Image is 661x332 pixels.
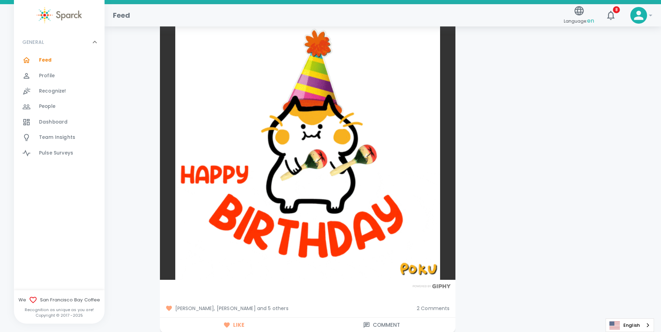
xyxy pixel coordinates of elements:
img: Powered by GIPHY [411,284,453,288]
a: Pulse Surveys [14,145,105,161]
span: en [587,17,594,25]
span: 2 Comments [417,305,450,312]
a: Recognize! [14,84,105,99]
span: Pulse Surveys [39,150,73,157]
p: Recognition as unique as you are! [14,307,105,313]
span: We San Francisco Bay Coffee [14,296,105,304]
aside: Language selected: English [606,318,654,332]
p: Copyright © 2017 - 2025 [14,313,105,318]
button: 8 [602,7,619,24]
span: [PERSON_NAME], [PERSON_NAME] and 5 others [166,305,411,312]
div: Language [606,318,654,332]
span: Language: [564,16,594,26]
span: Profile [39,72,55,79]
a: Team Insights [14,130,105,145]
span: Feed [39,57,52,64]
img: Sparck logo [37,7,82,23]
span: Team Insights [39,134,75,141]
a: Dashboard [14,114,105,130]
a: People [14,99,105,114]
span: People [39,103,55,110]
span: Dashboard [39,119,68,126]
span: 8 [613,6,620,13]
a: Profile [14,68,105,84]
a: Feed [14,53,105,68]
p: GENERAL [22,39,44,46]
h1: Feed [113,10,130,21]
div: GENERAL [14,32,105,53]
span: Recognize! [39,88,66,95]
button: Language:en [561,3,597,28]
div: GENERAL [14,53,105,164]
a: Sparck logo [14,7,105,23]
a: English [606,319,654,332]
